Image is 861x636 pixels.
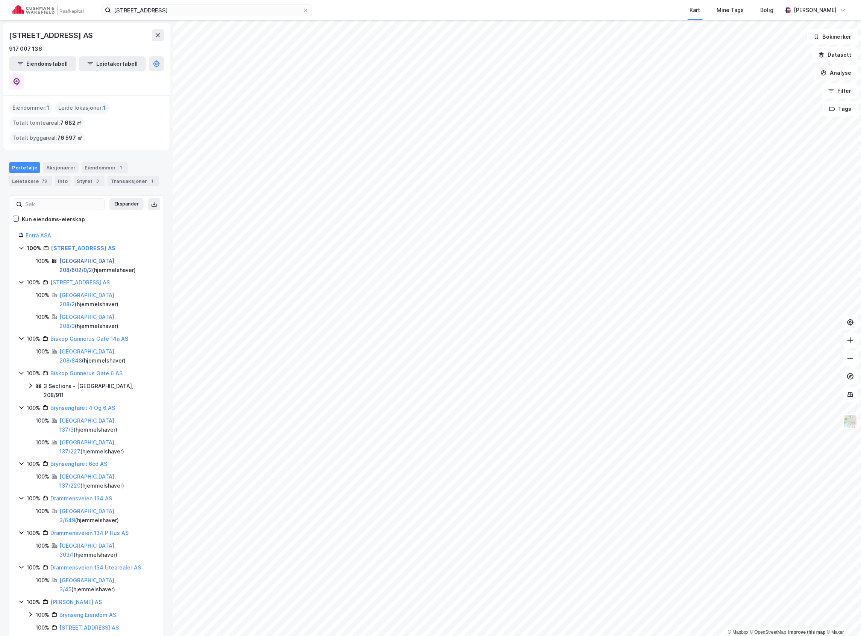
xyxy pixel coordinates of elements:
a: [GEOGRAPHIC_DATA], 3/649 [59,508,116,523]
div: 100% [27,459,40,468]
span: 1 [47,103,49,112]
div: 100% [36,541,49,550]
div: ( hjemmelshaver ) [59,257,155,275]
button: Analyse [814,65,858,80]
div: ( hjemmelshaver ) [59,438,155,456]
a: Drammensveien 134 AS [50,495,112,502]
a: [GEOGRAPHIC_DATA], 137/220 [59,473,116,489]
a: [GEOGRAPHIC_DATA], 137/227 [59,439,116,455]
div: 100% [36,347,49,356]
div: 917 007 136 [9,44,42,53]
div: 100% [27,494,40,503]
button: Datasett [812,47,858,62]
a: Improve this map [788,630,826,635]
a: [PERSON_NAME] AS [50,599,102,605]
input: Søk på adresse, matrikkel, gårdeiere, leietakere eller personer [111,5,303,16]
div: 100% [36,576,49,585]
div: 3 [94,177,102,185]
div: 100% [36,416,49,425]
div: ( hjemmelshaver ) [59,313,155,331]
span: 7 682 ㎡ [60,118,82,127]
div: ( hjemmelshaver ) [59,541,155,559]
div: Leietakere [9,176,52,186]
div: 100% [27,598,40,607]
button: Tags [823,101,858,116]
div: Styret [74,176,105,186]
img: cushman-wakefield-realkapital-logo.202ea83816669bd177139c58696a8fa1.svg [12,5,83,15]
div: 1 [117,164,125,171]
div: Totalt tomteareal : [9,117,85,129]
button: Leietakertabell [79,56,146,71]
div: Mine Tags [717,6,744,15]
a: [STREET_ADDRESS] AS [51,245,115,251]
div: 100% [27,278,40,287]
a: [GEOGRAPHIC_DATA], 208/3 [59,314,116,329]
div: Leide lokasjoner : [55,102,109,114]
div: ( hjemmelshaver ) [59,347,155,365]
div: Kun eiendoms-eierskap [22,215,85,224]
div: Eiendommer [82,162,128,173]
img: Z [843,414,858,429]
a: Brynsengfaret 6cd AS [50,461,107,467]
a: [STREET_ADDRESS] AS [59,624,119,631]
a: [GEOGRAPHIC_DATA], 208/2 [59,292,116,307]
div: 100% [36,438,49,447]
div: [STREET_ADDRESS] AS [9,29,94,41]
button: Ekspander [109,198,144,210]
a: [GEOGRAPHIC_DATA], 137/3 [59,417,116,433]
div: Totalt byggareal : [9,132,85,144]
a: Entra ASA [26,232,51,239]
div: ( hjemmelshaver ) [59,291,155,309]
div: 100% [36,623,49,632]
div: ( hjemmelshaver ) [59,576,155,594]
a: Biskop Gunnerus Gate 6 AS [50,370,123,376]
div: 100% [27,563,40,572]
div: 100% [27,403,40,412]
div: 100% [36,257,49,266]
iframe: Chat Widget [823,600,861,636]
a: Brynseng Eiendom AS [59,612,116,618]
div: Bolig [761,6,774,15]
a: [GEOGRAPHIC_DATA], 208/848 [59,348,116,364]
button: Bokmerker [807,29,858,44]
div: 1 [149,177,156,185]
div: ( hjemmelshaver ) [59,416,155,434]
div: Kontrollprogram for chat [823,600,861,636]
div: ( hjemmelshaver ) [59,472,155,490]
div: 100% [36,291,49,300]
div: 79 [40,177,49,185]
a: [STREET_ADDRESS] AS [50,279,110,286]
a: Mapbox [728,630,749,635]
button: Filter [822,83,858,98]
div: Transaksjoner [108,176,159,186]
input: Søk [22,199,105,210]
span: 1 [103,103,106,112]
a: OpenStreetMap [750,630,787,635]
div: 100% [27,529,40,538]
span: 76 597 ㎡ [57,133,82,142]
button: Eiendomstabell [9,56,76,71]
div: Info [55,176,71,186]
div: 100% [36,610,49,619]
div: Portefølje [9,162,40,173]
div: [PERSON_NAME] [794,6,837,15]
a: Drammensveien 134 Utearealer AS [50,564,141,571]
div: 100% [36,507,49,516]
a: Brynsengfaret 4 Og 6 AS [50,405,115,411]
div: 3 Sections - [GEOGRAPHIC_DATA], 208/911 [44,382,155,400]
div: Eiendommer : [9,102,52,114]
div: Aksjonærer [43,162,79,173]
div: 100% [27,244,41,253]
a: Biskop Gunnerus Gate 14a AS [50,335,128,342]
a: [GEOGRAPHIC_DATA], 3/45 [59,577,116,592]
a: Drammensveien 134 P Hus AS [50,530,129,536]
div: 100% [27,334,40,343]
div: 100% [27,369,40,378]
a: [GEOGRAPHIC_DATA], 303/1 [59,542,116,558]
div: 100% [36,472,49,481]
a: [GEOGRAPHIC_DATA], 208/602/0/2 [59,258,116,273]
div: Kart [690,6,700,15]
div: ( hjemmelshaver ) [59,507,155,525]
div: 100% [36,313,49,322]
